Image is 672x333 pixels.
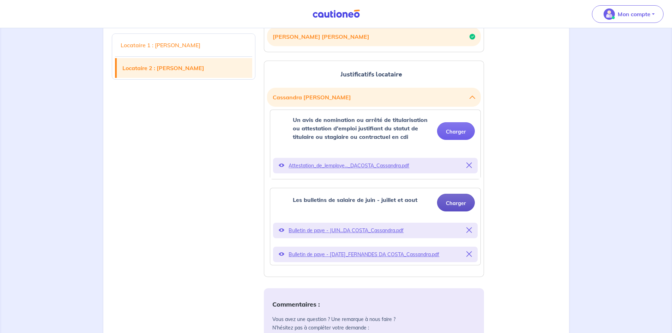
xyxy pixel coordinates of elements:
[466,226,472,235] button: Supprimer
[279,249,284,259] button: Voir
[466,249,472,259] button: Supprimer
[273,30,475,43] button: [PERSON_NAME] [PERSON_NAME]
[604,8,615,20] img: illu_account_valid_menu.svg
[289,249,462,259] span: Bulletin de paye - [DATE]_FERNANDES DA COSTA_Cassandra.pdf
[437,122,475,140] button: Charger
[340,70,402,79] span: Justificatifs locataire
[293,196,417,203] strong: Les bulletins de salaire de juin - juillet et aout
[618,10,650,18] p: Mon compte
[289,161,462,171] p: Attestation_de_lemploye..._DACOSTA_Cassandra.pdf
[117,58,253,78] a: Locataire 2 : [PERSON_NAME]
[272,315,476,332] p: Vous avez une question ? Une remarque à nous faire ? N’hésitez pas à compléter votre demande :
[279,226,284,235] button: Voir
[273,91,475,104] button: Cassandra [PERSON_NAME]
[270,188,481,265] div: categoryName: les-bulletins-de-salaire-de-juin-juillet-et-aout, userCategory: office-holder
[272,300,320,308] strong: Commentaires :
[293,116,428,140] strong: Un avis de nomination ou arrêté de titularisation ou attestation d'emploi justifiant du statut de...
[437,194,475,211] button: Charger
[279,161,284,171] button: Voir
[466,161,472,171] button: Supprimer
[592,5,664,23] button: illu_account_valid_menu.svgMon compte
[289,226,462,235] p: Bulletin de paye - JUIN...DA COSTA_Cassandra.pdf
[310,10,363,18] img: Cautioneo
[270,110,481,179] div: categoryName: un-avis-de-nomination-ou-arrete-de-titularisation-ou-attestation-demploi-justifiant...
[115,35,253,55] a: Locataire 1 : [PERSON_NAME]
